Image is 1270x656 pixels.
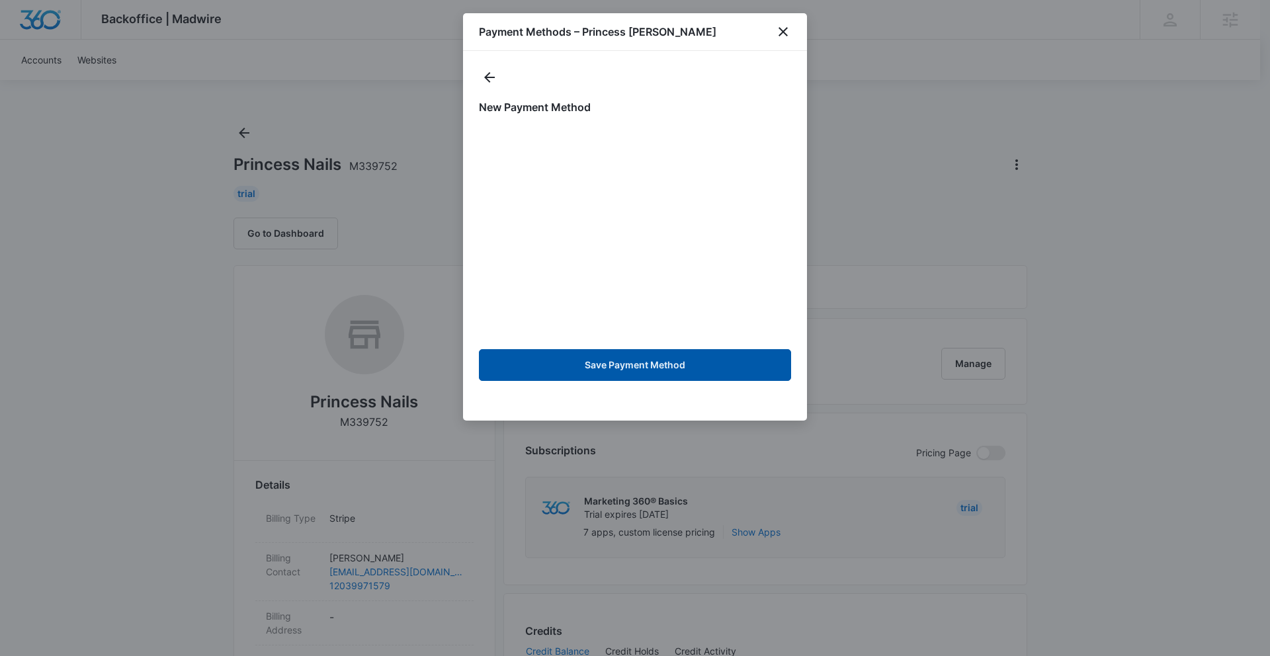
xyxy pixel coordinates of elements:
[476,126,794,339] iframe: Secure payment input frame
[479,24,716,40] h1: Payment Methods – Princess [PERSON_NAME]
[479,67,500,88] button: actions.back
[479,99,791,115] h1: New Payment Method
[775,24,791,40] button: close
[479,349,791,381] button: Save Payment Method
